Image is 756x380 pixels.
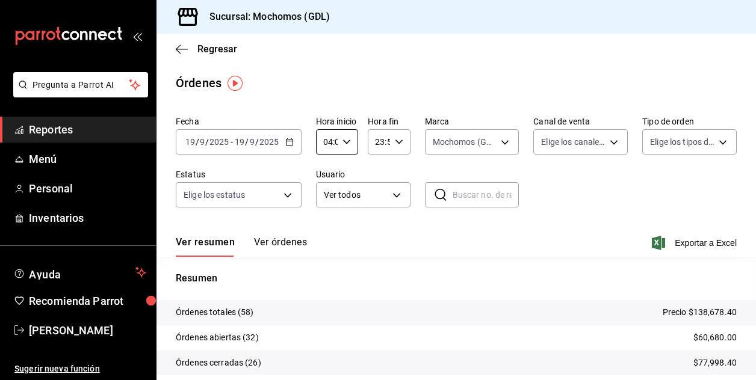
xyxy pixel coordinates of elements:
font: Reportes [29,123,73,136]
label: Hora inicio [316,117,358,126]
p: Órdenes abiertas (32) [176,331,259,344]
img: Marcador de información sobre herramientas [228,76,243,91]
p: Precio $138,678.40 [663,306,737,319]
h3: Sucursal: Mochomos (GDL) [200,10,330,24]
font: Personal [29,182,73,195]
input: -- [249,137,255,147]
label: Marca [425,117,519,126]
p: Órdenes totales (58) [176,306,254,319]
input: ---- [259,137,279,147]
span: Mochomos (GDL) [433,136,497,148]
button: Exportar a Excel [654,236,737,250]
button: Ver órdenes [254,236,307,257]
button: open_drawer_menu [132,31,142,41]
label: Fecha [176,117,302,126]
label: Tipo de orden [642,117,737,126]
a: Pregunta a Parrot AI [8,87,148,100]
label: Hora fin [368,117,410,126]
span: / [245,137,249,147]
font: Recomienda Parrot [29,295,123,307]
p: Resumen [176,271,737,286]
font: Exportar a Excel [675,238,737,248]
span: Ver todos [324,189,388,201]
label: Usuario [316,170,411,179]
span: Regresar [197,43,237,55]
p: Órdenes cerradas (26) [176,357,261,369]
span: Ayuda [29,265,131,280]
font: Inventarios [29,212,84,224]
span: / [255,137,259,147]
font: Sugerir nueva función [14,364,100,373]
div: Órdenes [176,74,222,92]
label: Canal de venta [533,117,628,126]
p: $60,680.00 [693,331,737,344]
input: -- [185,137,196,147]
font: Menú [29,153,57,165]
font: [PERSON_NAME] [29,324,113,337]
p: $77,998.40 [693,357,737,369]
span: - [231,137,233,147]
button: Regresar [176,43,237,55]
button: Pregunta a Parrot AI [13,72,148,97]
input: -- [234,137,245,147]
span: Elige los tipos de orden [650,136,714,148]
div: Pestañas de navegación [176,236,307,257]
label: Estatus [176,170,302,179]
span: / [196,137,199,147]
input: Buscar no. de referencia [453,183,519,207]
span: Pregunta a Parrot AI [33,79,129,91]
input: ---- [209,137,229,147]
span: Elige los estatus [184,189,245,201]
font: Ver resumen [176,236,235,248]
input: -- [199,137,205,147]
span: / [205,137,209,147]
span: Elige los canales de venta [541,136,606,148]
